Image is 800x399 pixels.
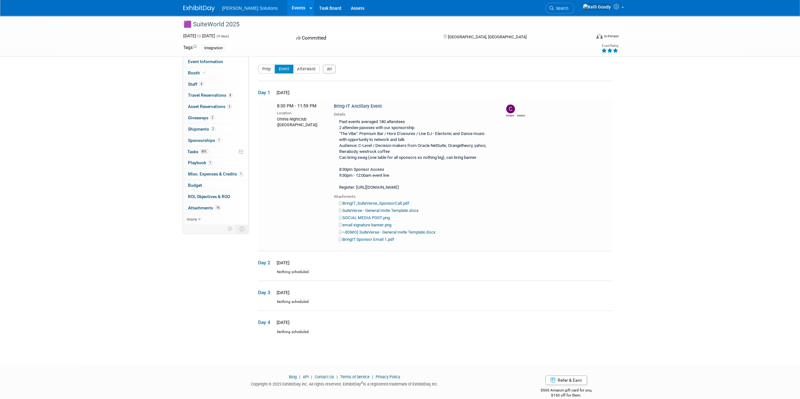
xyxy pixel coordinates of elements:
span: 2 [210,115,215,120]
span: [DATE] [DATE] [183,33,215,38]
span: Search [554,6,568,11]
div: In-Person [604,34,618,39]
a: SuiteVerse - General Invite Template.docx [339,208,419,213]
span: Playbook [188,160,212,165]
div: Nothing scheduled. [258,299,612,310]
span: [DATE] [275,290,290,295]
span: Sponsorships [188,138,221,143]
a: BringIT Sponsor Email 1.pdf [339,237,394,242]
a: Travel Reservations8 [183,90,248,101]
span: Asset Reservations [188,104,232,109]
div: Details: [334,110,495,117]
a: Refer & Earn [545,375,587,385]
span: Booth [188,70,207,75]
span: 1 [239,172,243,176]
div: $500 Amazon gift card for you, [516,384,617,398]
span: 4 [199,82,204,86]
span: 16 [215,205,221,210]
a: Terms of Service [340,375,370,379]
span: 8 [228,93,233,98]
a: Privacy Policy [376,375,400,379]
a: Tasks85% [183,146,248,157]
a: ROI, Objectives & ROO [183,191,248,202]
span: [DATE] [275,90,290,95]
div: Location: [277,110,324,116]
span: Event Information [188,59,223,64]
span: more [187,217,197,222]
div: Cameron Sigurdson [506,113,514,117]
a: Blog [289,375,297,379]
div: Event Rating [601,44,618,47]
span: Shipments [188,127,215,132]
a: Playbook1 [183,157,248,168]
a: Contact Us [315,375,334,379]
span: Giveaways [188,115,215,120]
div: Nothing scheduled. [258,269,612,280]
a: Event Information [183,56,248,67]
img: Kelli Goody [517,105,526,113]
a: BringIT_SuiteVerse_SponsorCall.pdf [339,201,409,206]
a: Giveaways2 [183,112,248,123]
div: Event Format [554,33,619,42]
i: Booth reservation complete [203,71,206,74]
a: Booth [183,67,248,78]
div: Omnia Nightclub ([GEOGRAPHIC_DATA]) [277,116,324,128]
span: Day 1 [258,89,274,96]
span: | [371,375,375,379]
span: [DATE] [275,320,290,325]
a: Shipments2 [183,124,248,135]
sup: ® [361,381,363,385]
span: Budget [188,183,202,188]
div: Copyright © 2025 ExhibitDay, Inc. All rights reserved. ExhibitDay is a registered trademark of Ex... [183,380,506,387]
span: 2 [211,127,215,131]
span: Travel Reservations [188,93,233,98]
span: Day 3 [258,289,274,296]
div: $150 off for them. [516,393,617,398]
span: (4 days) [216,34,229,38]
div: 🟪 SuiteWorld 2025 [181,19,582,30]
img: Cameron Sigurdson [506,105,515,113]
a: Sponsorships1 [183,135,248,146]
div: Attachments: [334,193,495,199]
button: Afterward [293,65,320,73]
a: Attachments16 [183,202,248,213]
span: 8:30 PM - 11:59 PM [277,103,317,109]
span: [GEOGRAPHIC_DATA], [GEOGRAPHIC_DATA] [448,35,527,39]
a: Asset Reservations3 [183,101,248,112]
img: Kelli Goody [582,3,611,10]
span: Staff [188,82,204,87]
span: Day 2 [258,259,274,266]
span: Attachments [188,205,221,210]
div: Committed [294,33,433,44]
span: | [310,375,314,379]
a: more [183,214,248,225]
span: [PERSON_NAME] Solutions [222,6,278,11]
div: Nothing scheduled. [258,329,612,340]
button: Prep [258,65,275,73]
div: Past events averaged 180 attendees 2 attendee passses with our sponsorship "The Vibe": Premium Ba... [334,117,495,193]
a: Budget [183,180,248,191]
button: Event [275,65,294,73]
img: Format-Inperson.png [596,34,603,39]
td: Toggle Event Tabs [235,225,248,233]
td: Tags [183,44,197,51]
button: All [323,65,336,73]
span: 1 [208,160,212,165]
span: Bring-IT Ancillary Event [334,104,382,109]
a: SOCIAL MEDIA POST.png [339,215,390,220]
td: Personalize Event Tab Strip [225,225,236,233]
span: 85% [200,149,208,154]
span: [DATE] [275,260,290,265]
a: API [303,375,309,379]
span: | [298,375,302,379]
a: ~$OMO) SuiteVerse - General Invite Template.docx [339,230,436,235]
span: ROI, Objectives & ROO [188,194,230,199]
span: Misc. Expenses & Credits [188,171,243,176]
a: email signature banner.png [339,223,391,227]
div: Integration [202,45,225,51]
span: to [196,33,202,38]
span: | [335,375,339,379]
span: Day 4 [258,319,274,326]
a: Staff4 [183,79,248,90]
a: Misc. Expenses & Credits1 [183,169,248,180]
